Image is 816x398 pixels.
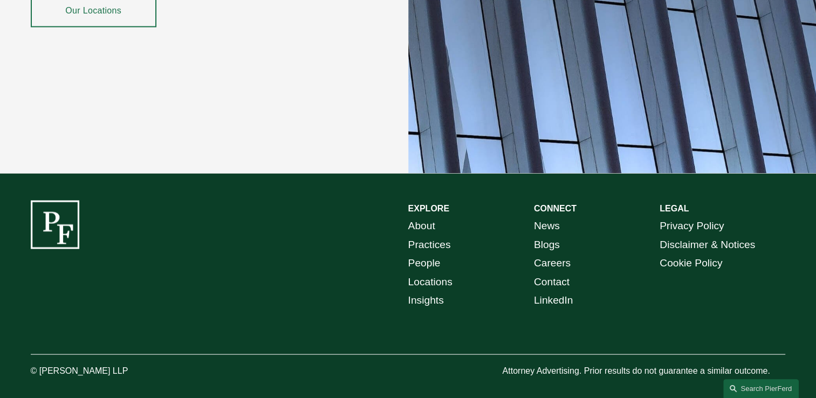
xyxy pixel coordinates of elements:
a: Privacy Policy [660,216,724,235]
strong: EXPLORE [408,203,449,212]
a: People [408,253,441,272]
strong: CONNECT [534,203,577,212]
a: LinkedIn [534,291,573,310]
p: Attorney Advertising. Prior results do not guarantee a similar outcome. [502,363,785,379]
a: Blogs [534,235,560,254]
a: Cookie Policy [660,253,722,272]
a: Locations [408,272,452,291]
a: Careers [534,253,571,272]
a: Insights [408,291,444,310]
p: © [PERSON_NAME] LLP [31,363,188,379]
a: About [408,216,435,235]
a: Search this site [723,379,799,398]
a: Practices [408,235,451,254]
a: Contact [534,272,570,291]
strong: LEGAL [660,203,689,212]
a: Disclaimer & Notices [660,235,755,254]
a: News [534,216,560,235]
